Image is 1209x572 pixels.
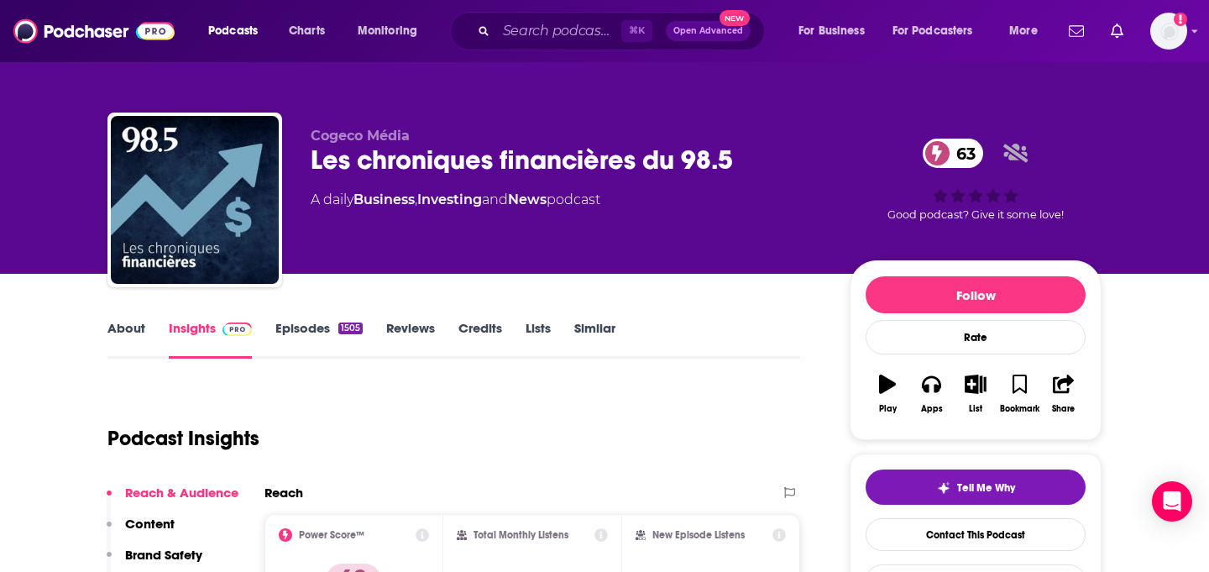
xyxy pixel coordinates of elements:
[278,18,335,45] a: Charts
[311,190,600,210] div: A daily podcast
[937,481,950,495] img: tell me why sparkle
[969,404,982,414] div: List
[652,529,745,541] h2: New Episode Listens
[1104,17,1130,45] a: Show notifications dropdown
[222,323,252,336] img: Podchaser Pro
[125,547,202,563] p: Brand Safety
[997,364,1041,424] button: Bookmark
[909,364,953,424] button: Apps
[125,516,175,532] p: Content
[415,192,417,207] span: ,
[107,320,145,359] a: About
[196,18,280,45] button: open menu
[13,15,175,47] img: Podchaser - Follow, Share and Rate Podcasts
[923,139,984,168] a: 63
[892,19,973,43] span: For Podcasters
[353,192,415,207] a: Business
[866,364,909,424] button: Play
[866,518,1086,551] a: Contact This Podcast
[1150,13,1187,50] span: Logged in as WeberCanada
[866,320,1086,354] div: Rate
[386,320,435,359] a: Reviews
[169,320,252,359] a: InsightsPodchaser Pro
[997,18,1059,45] button: open menu
[417,192,482,207] a: Investing
[496,18,621,45] input: Search podcasts, credits, & more...
[866,470,1086,505] button: tell me why sparkleTell Me Why
[1152,481,1192,522] div: Open Intercom Messenger
[957,481,1015,495] span: Tell Me Why
[666,21,751,41] button: Open AdvancedNew
[338,323,363,334] div: 1505
[887,208,1064,221] span: Good podcast? Give it some love!
[526,320,551,359] a: Lists
[939,139,984,168] span: 63
[1150,13,1187,50] img: User Profile
[1174,13,1187,26] svg: Add a profile image
[264,485,303,501] h2: Reach
[289,19,325,43] span: Charts
[621,20,652,42] span: ⌘ K
[111,116,279,284] img: Les chroniques financières du 98.5
[787,18,886,45] button: open menu
[107,426,259,451] h1: Podcast Insights
[1150,13,1187,50] button: Show profile menu
[574,320,615,359] a: Similar
[1062,17,1091,45] a: Show notifications dropdown
[673,27,743,35] span: Open Advanced
[720,10,750,26] span: New
[1009,19,1038,43] span: More
[866,276,1086,313] button: Follow
[107,485,238,516] button: Reach & Audience
[346,18,439,45] button: open menu
[921,404,943,414] div: Apps
[1000,404,1039,414] div: Bookmark
[466,12,781,50] div: Search podcasts, credits, & more...
[474,529,568,541] h2: Total Monthly Listens
[798,19,865,43] span: For Business
[125,485,238,501] p: Reach & Audience
[508,192,547,207] a: News
[879,404,897,414] div: Play
[275,320,363,359] a: Episodes1505
[358,19,417,43] span: Monitoring
[299,529,364,541] h2: Power Score™
[954,364,997,424] button: List
[882,18,997,45] button: open menu
[208,19,258,43] span: Podcasts
[107,516,175,547] button: Content
[1042,364,1086,424] button: Share
[850,128,1102,232] div: 63Good podcast? Give it some love!
[311,128,410,144] span: Cogeco Média
[482,192,508,207] span: and
[1052,404,1075,414] div: Share
[458,320,502,359] a: Credits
